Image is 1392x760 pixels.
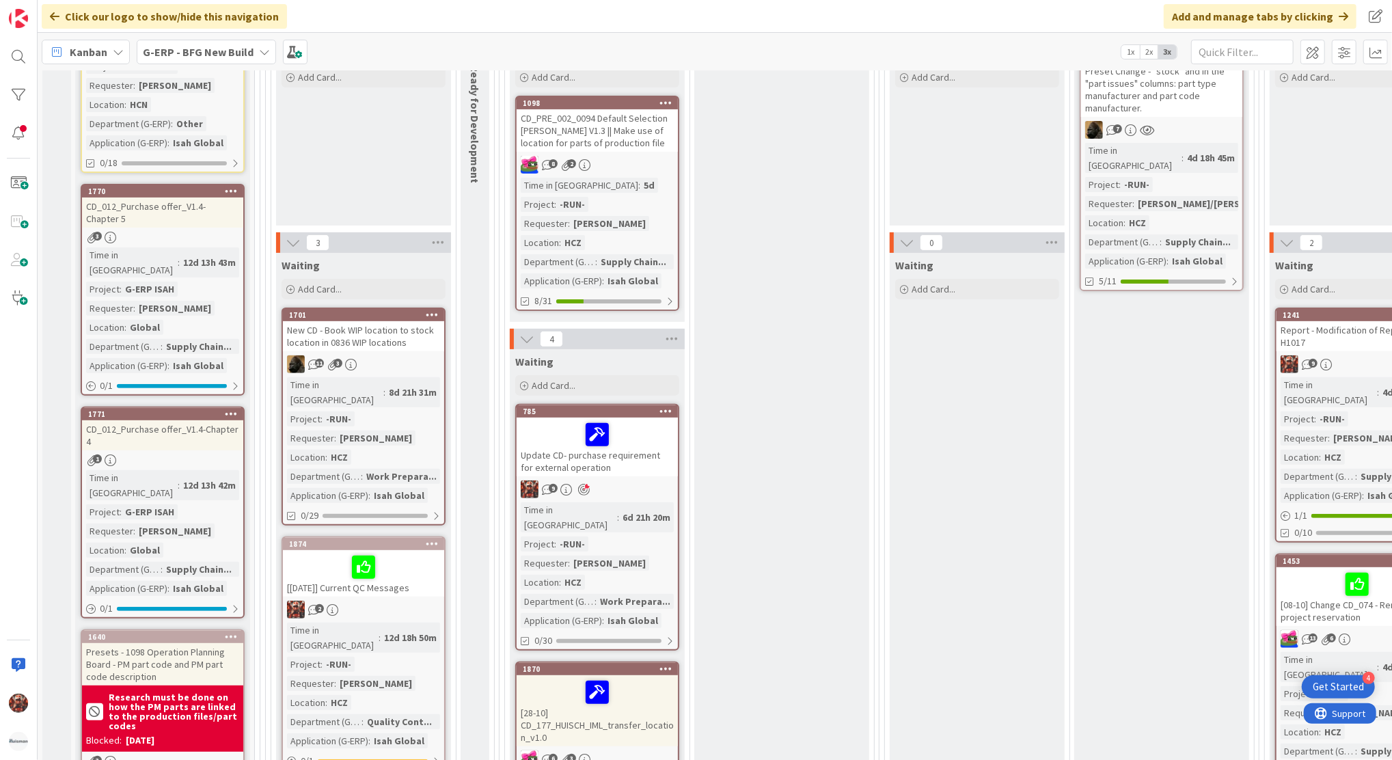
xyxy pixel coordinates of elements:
div: Time in [GEOGRAPHIC_DATA] [287,377,383,407]
div: G-ERP ISAH [122,504,178,519]
div: HCZ [561,575,585,590]
span: : [1132,196,1134,211]
div: Isah Global [370,733,428,748]
div: CD_PRE_002_0094 Default Selection [PERSON_NAME] V1.3 || Make use of location for parts of product... [517,109,678,152]
span: : [1355,744,1357,759]
input: Quick Filter... [1191,40,1294,64]
div: Isah Global [370,488,428,503]
span: 1 [93,454,102,463]
div: 1874[[DATE]] Current QC Messages [283,538,444,597]
div: Location [1281,450,1319,465]
span: : [559,235,561,250]
div: JK [517,480,678,498]
div: 1770CD_012_Purchase offer_V1.4- Chapter 5 [82,185,243,228]
div: Preset Change - "stock" and in the "part issues" columns: part type manufacturer and part code ma... [1081,62,1242,117]
div: 0/1 [82,600,243,617]
span: Waiting [515,355,554,368]
div: 1640 [82,631,243,643]
span: : [568,556,570,571]
img: JK [287,601,305,619]
div: 4d 18h 45m [1184,150,1238,165]
div: Isah Global [604,613,661,628]
img: ND [287,355,305,373]
span: 6 [1327,634,1336,642]
div: Isah Global [169,581,227,596]
span: 13 [1309,634,1318,642]
span: 4 [540,331,563,347]
span: 2x [1140,45,1158,59]
div: Department (G-ERP) [86,339,161,354]
div: [PERSON_NAME] [135,301,215,316]
span: 0/29 [301,508,318,523]
div: 1640 [88,632,243,642]
div: Time in [GEOGRAPHIC_DATA] [521,502,617,532]
span: : [120,282,122,297]
div: [PERSON_NAME] [135,524,215,539]
div: Department (G-ERP) [86,562,161,577]
div: Application (G-ERP) [521,613,602,628]
div: Requester [287,676,334,691]
div: 1701New CD - Book WIP location to stock location in 0836 WIP locations [283,309,444,351]
div: Application (G-ERP) [86,358,167,373]
div: Work Prepara... [363,469,440,484]
span: Add Card... [1292,71,1335,83]
span: : [1377,660,1379,675]
span: : [638,178,640,193]
div: Department (G-ERP) [1281,469,1355,484]
span: 0 / 1 [100,601,113,616]
img: JK [521,156,538,174]
span: : [1119,177,1121,192]
span: 7 [1113,124,1122,133]
div: Time in [GEOGRAPHIC_DATA] [86,247,178,277]
div: Work Prepara... [597,594,674,609]
div: [DATE] [126,733,154,748]
span: : [133,524,135,539]
div: Location [86,97,124,112]
div: -RUN- [556,197,588,212]
span: : [320,411,323,426]
span: : [1314,411,1316,426]
span: : [595,594,597,609]
span: : [368,488,370,503]
span: : [1355,469,1357,484]
div: Application (G-ERP) [287,488,368,503]
span: : [133,301,135,316]
div: -RUN- [323,411,355,426]
div: HCN [126,97,151,112]
div: Requester [287,431,334,446]
div: [PERSON_NAME] [336,431,415,446]
div: [PERSON_NAME]/[PERSON_NAME]... [1134,196,1298,211]
div: 1870 [523,664,678,674]
span: : [1328,431,1330,446]
div: Supply Chain... [1162,234,1234,249]
div: 785Update CD- purchase requirement for external operation [517,405,678,476]
span: 3 [306,234,329,251]
span: 0/18 [100,156,118,170]
div: Time in [GEOGRAPHIC_DATA] [1085,143,1182,173]
span: : [171,116,173,131]
span: : [361,469,363,484]
div: Isah Global [1169,254,1226,269]
div: CD_012_Purchase offer_V1.4-Chapter 4 [82,420,243,450]
span: : [178,255,180,270]
div: Location [1281,724,1319,739]
span: 9 [1309,359,1318,368]
div: 1771 [82,408,243,420]
div: Application (G-ERP) [521,273,602,288]
span: : [554,197,556,212]
span: 8 [549,159,558,168]
div: 1701 [283,309,444,321]
span: : [368,733,370,748]
span: 8/31 [534,294,552,308]
div: 785 [517,405,678,418]
div: ND [1081,121,1242,139]
div: 12d 18h 50m [381,630,440,645]
div: 12d 13h 43m [180,255,239,270]
div: 1870 [517,663,678,675]
span: : [379,630,381,645]
div: 1870[28-10] CD_177_HUISCH_IML_transfer_location_v1.0 [517,663,678,746]
div: 1770 [82,185,243,198]
div: Location [287,450,325,465]
div: -RUN- [1121,177,1153,192]
span: 1 / 1 [1294,508,1307,523]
